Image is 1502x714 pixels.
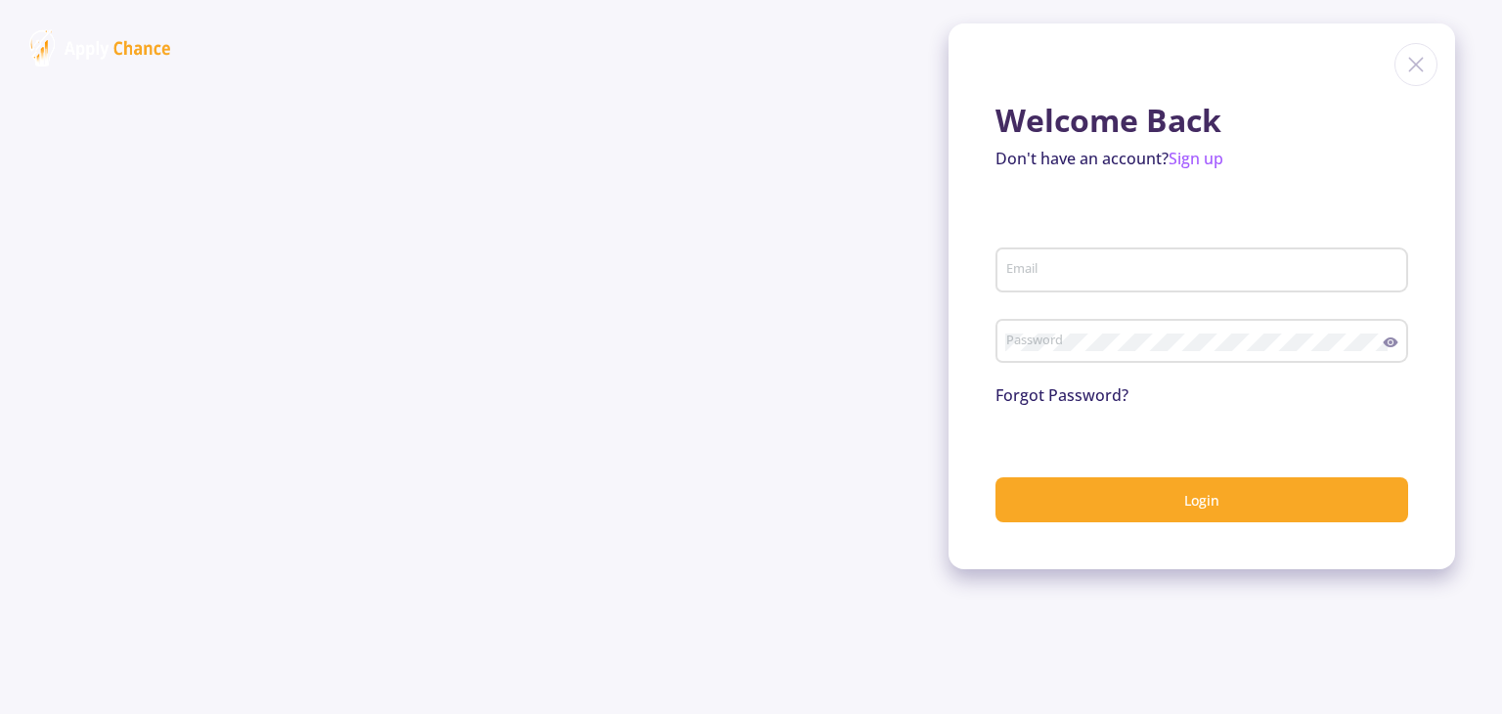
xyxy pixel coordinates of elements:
a: Forgot Password? [995,384,1128,406]
h1: Welcome Back [995,102,1408,139]
span: Login [1184,491,1219,510]
img: ApplyChance Logo [29,29,171,67]
a: Sign up [1169,148,1223,169]
p: Don't have an account? [995,147,1408,170]
button: Login [995,477,1408,523]
img: close icon [1394,43,1437,86]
